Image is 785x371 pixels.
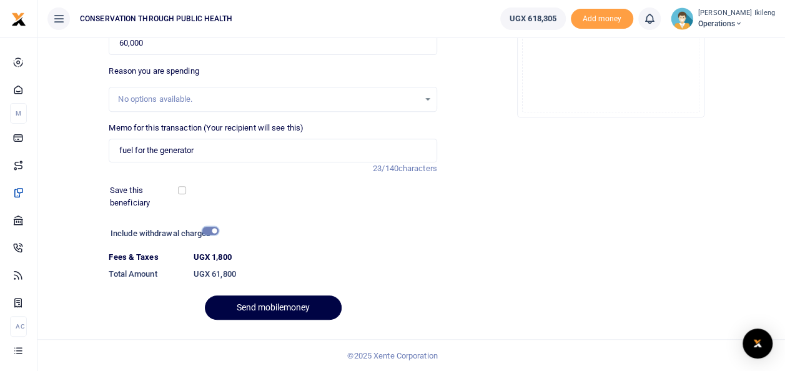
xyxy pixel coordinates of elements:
[500,7,566,30] a: UGX 618,305
[109,31,437,55] input: UGX
[10,316,27,337] li: Ac
[743,329,773,359] div: Open Intercom Messenger
[698,18,775,29] span: Operations
[111,229,213,239] h6: Include withdrawal charges
[118,93,418,106] div: No options available.
[398,164,437,173] span: characters
[194,269,437,279] h6: UGX 61,800
[698,8,775,19] small: [PERSON_NAME] Ikileng
[205,295,342,320] button: Send mobilemoney
[571,9,633,29] li: Toup your wallet
[194,251,232,264] label: UGX 1,800
[510,12,556,25] span: UGX 618,305
[109,65,199,77] label: Reason you are spending
[11,12,26,27] img: logo-small
[671,7,693,30] img: profile-user
[671,7,775,30] a: profile-user [PERSON_NAME] Ikileng Operations
[109,139,437,162] input: Enter extra information
[495,7,571,30] li: Wallet ballance
[110,184,180,209] label: Save this beneficiary
[571,9,633,29] span: Add money
[10,103,27,124] li: M
[11,14,26,23] a: logo-small logo-large logo-large
[109,122,304,134] label: Memo for this transaction (Your recipient will see this)
[109,269,183,279] h6: Total Amount
[104,251,188,264] dt: Fees & Taxes
[571,13,633,22] a: Add money
[373,164,398,173] span: 23/140
[75,13,237,24] span: CONSERVATION THROUGH PUBLIC HEALTH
